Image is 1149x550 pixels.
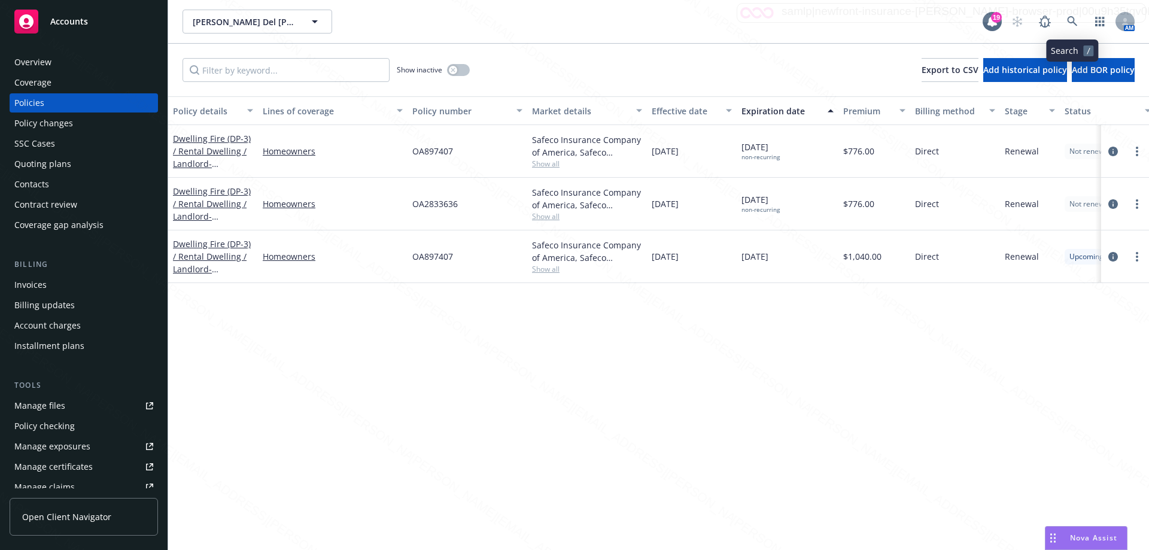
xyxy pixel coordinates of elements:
a: Overview [10,53,158,72]
span: [DATE] [741,193,780,214]
span: Accounts [50,17,88,26]
a: Start snowing [1005,10,1029,34]
div: Overview [14,53,51,72]
a: more [1130,144,1144,159]
a: Dwelling Fire (DP-3) / Rental Dwelling / Landlord [173,186,251,235]
span: Renewal [1005,250,1039,263]
input: Filter by keyword... [183,58,390,82]
div: Premium [843,105,892,117]
div: Quoting plans [14,154,71,174]
div: Contract review [14,195,77,214]
button: Add BOR policy [1072,58,1135,82]
span: Renewal [1005,197,1039,210]
div: Policy number [412,105,509,117]
span: Open Client Navigator [22,511,111,523]
span: Add historical policy [983,64,1067,75]
div: Invoices [14,275,47,294]
div: Billing [10,259,158,271]
a: Manage exposures [10,437,158,456]
a: Account charges [10,316,158,335]
button: Stage [1000,96,1060,125]
a: Invoices [10,275,158,294]
button: Add historical policy [983,58,1067,82]
a: circleInformation [1106,144,1120,159]
a: Search [1060,10,1084,34]
a: Switch app [1088,10,1112,34]
button: Market details [527,96,647,125]
div: Billing method [915,105,982,117]
span: OA897407 [412,145,453,157]
div: Manage certificates [14,457,93,476]
span: OA897407 [412,250,453,263]
button: Policy number [408,96,527,125]
a: Dwelling Fire (DP-3) / Rental Dwelling / Landlord [173,133,251,182]
button: [PERSON_NAME] Del [PERSON_NAME] [183,10,332,34]
span: [DATE] [652,250,679,263]
span: [DATE] [741,250,768,263]
span: $776.00 [843,197,874,210]
div: Coverage [14,73,51,92]
a: Manage claims [10,478,158,497]
a: circleInformation [1106,197,1120,211]
button: Export to CSV [922,58,978,82]
div: Contacts [14,175,49,194]
button: Effective date [647,96,737,125]
div: Tools [10,379,158,391]
a: Manage certificates [10,457,158,476]
span: Direct [915,250,939,263]
a: Coverage gap analysis [10,215,158,235]
div: non-recurring [741,206,780,214]
div: Safeco Insurance Company of America, Safeco Insurance [532,186,642,211]
div: Billing updates [14,296,75,315]
span: Direct [915,197,939,210]
a: more [1130,250,1144,264]
a: SSC Cases [10,134,158,153]
span: Show all [532,211,642,221]
a: Quoting plans [10,154,158,174]
div: Manage exposures [14,437,90,456]
span: Nova Assist [1070,533,1117,543]
div: Market details [532,105,629,117]
div: Stage [1005,105,1042,117]
span: Upcoming [1069,251,1104,262]
a: Installment plans [10,336,158,355]
div: Policy checking [14,417,75,436]
button: Lines of coverage [258,96,408,125]
span: Export to CSV [922,64,978,75]
div: Lines of coverage [263,105,390,117]
span: OA2833636 [412,197,458,210]
a: Dwelling Fire (DP-3) / Rental Dwelling / Landlord [173,238,251,287]
div: Status [1065,105,1138,117]
a: Policy checking [10,417,158,436]
span: Not renewing [1069,146,1114,157]
a: Manage files [10,396,158,415]
span: Show all [532,264,642,274]
a: Policy changes [10,114,158,133]
span: Renewal [1005,145,1039,157]
div: Safeco Insurance Company of America, Safeco Insurance [532,133,642,159]
span: [DATE] [652,145,679,157]
span: Add BOR policy [1072,64,1135,75]
div: Manage files [14,396,65,415]
button: Billing method [910,96,1000,125]
button: Policy details [168,96,258,125]
div: Drag to move [1045,527,1060,549]
span: - [STREET_ADDRESS] [173,158,249,182]
div: Policy details [173,105,240,117]
div: Safeco Insurance Company of America, Safeco Insurance (Liberty Mutual) [532,239,642,264]
div: Account charges [14,316,81,335]
a: Report a Bug [1033,10,1057,34]
button: Premium [838,96,910,125]
a: Accounts [10,5,158,38]
span: Direct [915,145,939,157]
span: [PERSON_NAME] Del [PERSON_NAME] [193,16,296,28]
span: $1,040.00 [843,250,881,263]
span: - [STREET_ADDRESS] [173,263,249,287]
div: Policy changes [14,114,73,133]
a: Homeowners [263,197,403,210]
span: $776.00 [843,145,874,157]
div: Installment plans [14,336,84,355]
div: Policies [14,93,44,113]
span: Show all [532,159,642,169]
